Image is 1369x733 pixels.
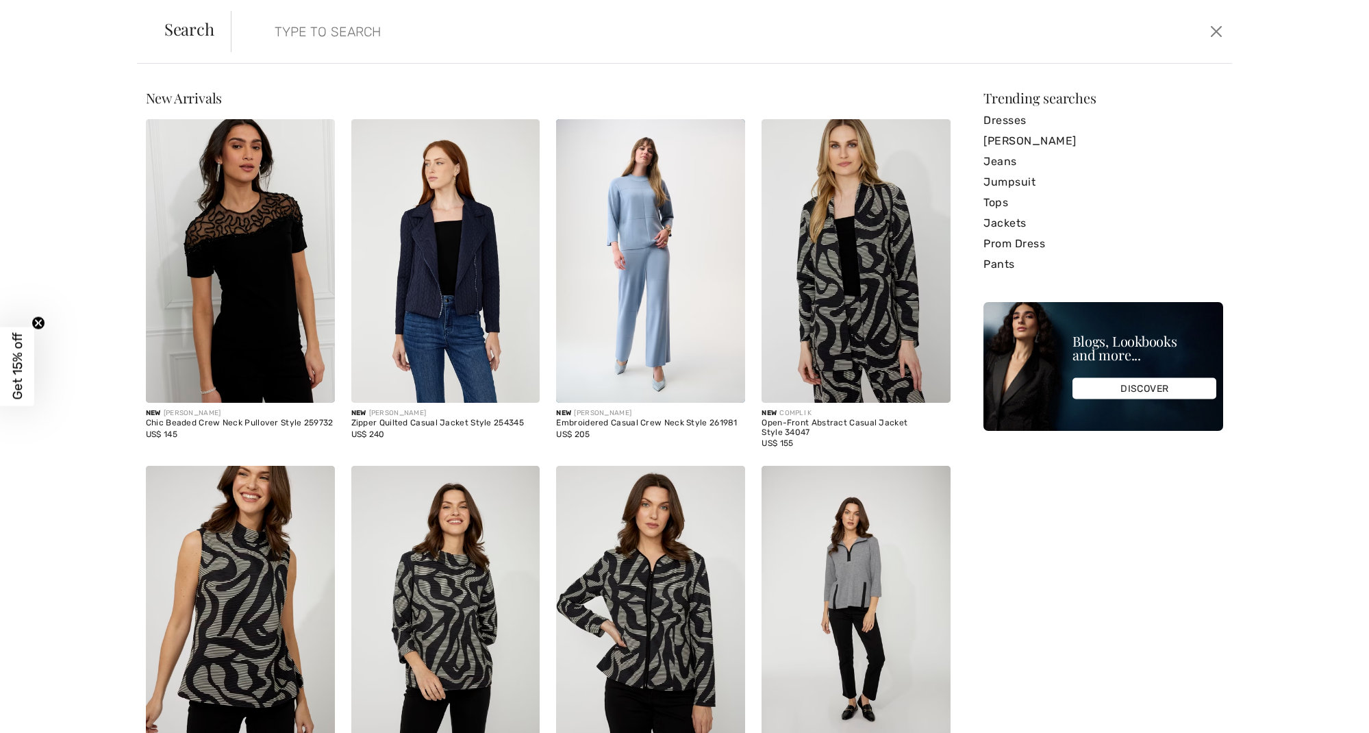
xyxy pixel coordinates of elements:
[556,430,590,439] span: US$ 205
[983,172,1223,192] a: Jumpsuit
[983,302,1223,431] img: Blogs, Lookbooks and more...
[10,333,25,400] span: Get 15% off
[1072,334,1216,362] div: Blogs, Lookbooks and more...
[351,409,366,417] span: New
[762,409,777,417] span: New
[351,119,540,403] img: Zipper Quilted Casual Jacket Style 254345. Navy
[351,430,385,439] span: US$ 240
[762,419,951,438] div: Open-Front Abstract Casual Jacket Style 34047
[164,21,214,37] span: Search
[32,10,60,22] span: Chat
[983,213,1223,234] a: Jackets
[556,409,571,417] span: New
[983,91,1223,105] div: Trending searches
[146,88,222,107] span: New Arrivals
[983,192,1223,213] a: Tops
[146,419,335,428] div: Chic Beaded Crew Neck Pullover Style 259732
[146,408,335,419] div: [PERSON_NAME]
[762,438,793,448] span: US$ 155
[556,408,745,419] div: [PERSON_NAME]
[146,430,177,439] span: US$ 145
[762,408,951,419] div: COMPLI K
[983,131,1223,151] a: [PERSON_NAME]
[983,110,1223,131] a: Dresses
[264,11,970,52] input: TYPE TO SEARCH
[983,254,1223,275] a: Pants
[1206,21,1227,42] button: Close
[556,419,745,428] div: Embroidered Casual Crew Neck Style 261981
[32,316,45,330] button: Close teaser
[351,408,540,419] div: [PERSON_NAME]
[762,119,951,403] img: Open-Front Abstract Casual Jacket Style 34047. As sample
[351,419,540,428] div: Zipper Quilted Casual Jacket Style 254345
[983,151,1223,172] a: Jeans
[146,119,335,403] img: Chic Beaded Crew Neck Pullover Style 259732. Black
[146,409,161,417] span: New
[556,119,745,403] img: Embroidered Casual Crew Neck Style 261981. Birch melange
[1072,378,1216,399] div: DISCOVER
[983,234,1223,254] a: Prom Dress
